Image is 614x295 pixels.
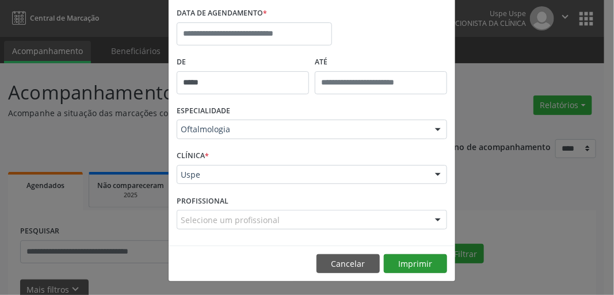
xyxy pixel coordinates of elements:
span: Oftalmologia [181,124,424,135]
label: De [177,53,309,71]
label: ATÉ [315,53,447,71]
span: Selecione um profissional [181,214,280,226]
span: Uspe [181,169,424,181]
button: Imprimir [384,254,447,274]
label: CLÍNICA [177,147,209,165]
label: ESPECIALIDADE [177,102,230,120]
label: PROFISSIONAL [177,192,228,210]
button: Cancelar [316,254,380,274]
label: DATA DE AGENDAMENTO [177,5,267,22]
